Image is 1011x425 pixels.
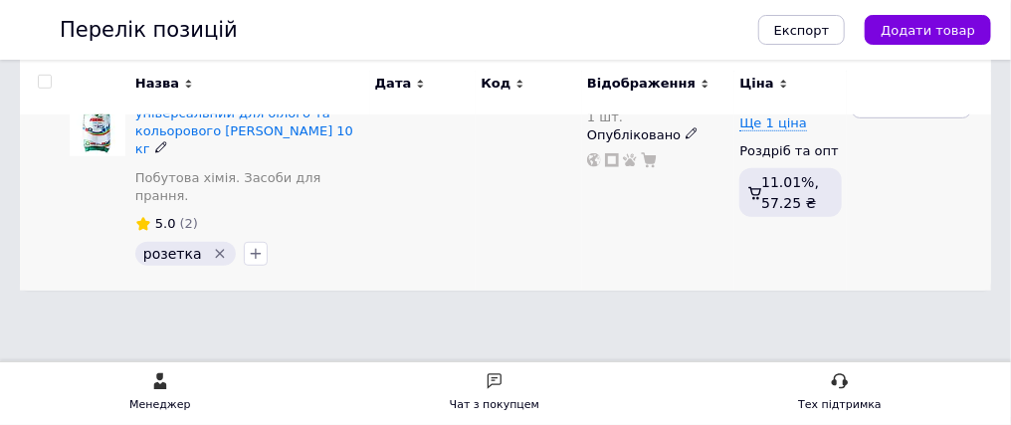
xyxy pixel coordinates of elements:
[135,75,179,93] span: Назва
[758,15,846,45] button: Експорт
[587,109,685,124] div: 1 шт.
[129,395,190,415] div: Менеджер
[739,115,807,131] span: Ще 1 ціна
[739,142,842,160] div: Роздріб та опт
[798,395,882,415] div: Тех підтримка
[587,75,696,93] span: Відображення
[774,23,830,38] span: Експорт
[180,216,198,231] span: (2)
[135,169,365,205] a: Побутова хімія. Засоби для прання.
[70,87,125,156] img: Стиральный порошок универсальный для белого и цветного Ariel Lenor 10 кг
[761,174,819,210] span: 11.01%, 57.25 ₴
[375,75,412,93] span: Дата
[587,126,729,144] div: Опубліковано
[739,75,773,93] span: Ціна
[212,246,228,262] svg: Видалити мітку
[865,15,991,45] button: Додати товар
[155,216,176,231] span: 5.0
[60,20,238,41] div: Перелік позицій
[481,75,510,93] span: Код
[450,395,539,415] div: Чат з покупцем
[881,23,975,38] span: Додати товар
[143,246,202,262] span: розетка
[370,71,477,290] div: [DATE]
